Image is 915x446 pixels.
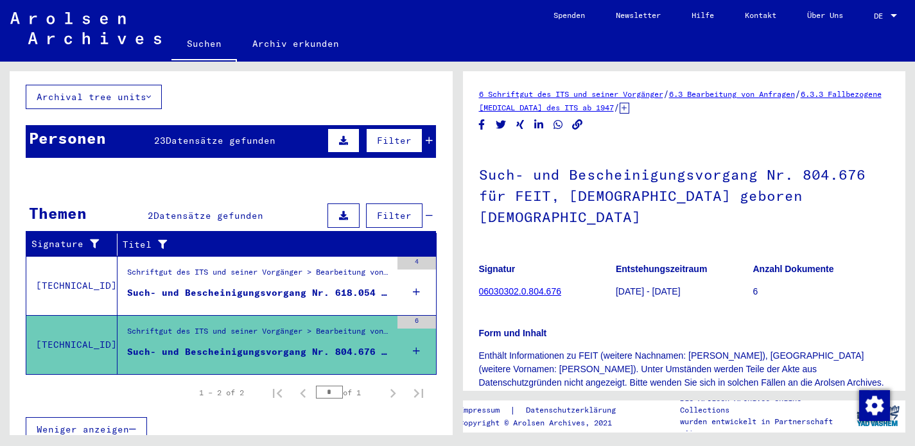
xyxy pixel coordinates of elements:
span: Filter [377,210,412,221]
b: Signatur [479,264,516,274]
b: Entstehungszeitraum [616,264,707,274]
button: First page [265,380,290,406]
button: Share on Twitter [494,117,508,133]
button: Filter [366,128,423,153]
b: Anzahl Dokumente [753,264,833,274]
div: Titel [123,234,424,255]
span: / [614,101,620,113]
div: Such- und Bescheinigungsvorgang Nr. 804.676 für FEIT, [DEMOGRAPHIC_DATA] geboren [DEMOGRAPHIC_DATA] [127,345,391,359]
span: / [663,88,669,99]
b: Form und Inhalt [479,328,547,338]
button: Archival tree units [26,85,162,109]
button: Share on Facebook [475,117,489,133]
p: Die Arolsen Archives Online-Collections [680,393,850,416]
div: of 1 [316,386,380,399]
span: Filter [377,135,412,146]
div: Personen [29,126,106,150]
p: wurden entwickelt in Partnerschaft mit [680,416,850,439]
h1: Such- und Bescheinigungsvorgang Nr. 804.676 für FEIT, [DEMOGRAPHIC_DATA] geboren [DEMOGRAPHIC_DATA] [479,145,890,244]
span: 23 [154,135,166,146]
div: Signature [31,237,107,251]
div: Signature [31,234,120,255]
span: Datensätze gefunden [166,135,275,146]
p: Copyright © Arolsen Archives, 2021 [459,417,631,429]
div: Schriftgut des ITS und seiner Vorgänger > Bearbeitung von Anfragen > Fallbezogene [MEDICAL_DATA] ... [127,266,391,284]
button: Last page [406,380,431,406]
a: 6 Schriftgut des ITS und seiner Vorgänger [479,89,663,99]
button: Next page [380,380,406,406]
a: Suchen [171,28,237,62]
a: 06030302.0.804.676 [479,286,561,296]
p: 6 [753,285,889,298]
span: / [795,88,801,99]
p: Enthält Informationen zu FEIT (weitere Nachnamen: [PERSON_NAME]), [GEOGRAPHIC_DATA] (weitere Vorn... [479,349,890,390]
a: Impressum [459,404,510,417]
div: 1 – 2 of 2 [199,387,244,399]
p: [DATE] - [DATE] [616,285,752,298]
div: Zustimmung ändern [858,390,889,420]
button: Share on Xing [514,117,527,133]
img: Zustimmung ändern [859,390,890,421]
span: Weniger anzeigen [37,424,129,435]
img: Arolsen_neg.svg [10,12,161,44]
button: Share on WhatsApp [552,117,565,133]
a: 6.3 Bearbeitung von Anfragen [669,89,795,99]
button: Copy link [571,117,584,133]
div: Schriftgut des ITS und seiner Vorgänger > Bearbeitung von Anfragen > Fallbezogene [MEDICAL_DATA] ... [127,325,391,343]
img: yv_logo.png [854,400,902,432]
a: Archiv erkunden [237,28,354,59]
button: Share on LinkedIn [532,117,546,133]
button: Previous page [290,380,316,406]
div: | [459,404,631,417]
button: Filter [366,203,423,228]
div: Such- und Bescheinigungsvorgang Nr. 618.054 für [PERSON_NAME] geboren [DEMOGRAPHIC_DATA] [127,286,391,300]
a: Datenschutzerklärung [516,404,631,417]
span: DE [874,12,888,21]
div: Titel [123,238,411,252]
button: Weniger anzeigen [26,417,147,442]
